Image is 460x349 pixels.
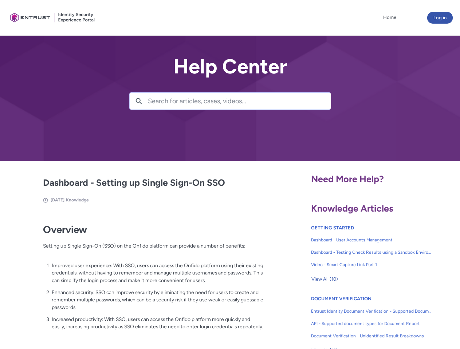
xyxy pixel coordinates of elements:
a: GETTING STARTED [311,225,354,230]
h2: Help Center [129,55,331,78]
p: Improved user experience: With SSO, users can access the Onfido platform using their existing cre... [52,262,264,284]
span: [DATE] [51,197,64,202]
a: Video - Smart Capture Link Part 1 [311,258,432,271]
strong: Overview [43,224,87,236]
span: Need More Help? [311,173,384,184]
button: View All (10) [311,273,338,285]
span: Knowledge Articles [311,203,393,214]
span: Video - Smart Capture Link Part 1 [311,261,432,268]
span: Dashboard - Testing Check Results using a Sandbox Environment [311,249,432,256]
span: Dashboard - User Accounts Management [311,237,432,243]
a: Dashboard - Testing Check Results using a Sandbox Environment [311,246,432,258]
button: Log in [427,12,453,24]
input: Search for articles, cases, videos... [148,93,331,109]
a: Home [381,12,398,23]
h2: Dashboard - Setting up Single Sign-On SSO [43,176,264,190]
p: Setting up Single Sign-On (SSO) on the Onfido platform can provide a number of benefits: [43,242,264,257]
li: Knowledge [66,197,89,203]
a: Dashboard - User Accounts Management [311,234,432,246]
button: Search [130,93,148,109]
